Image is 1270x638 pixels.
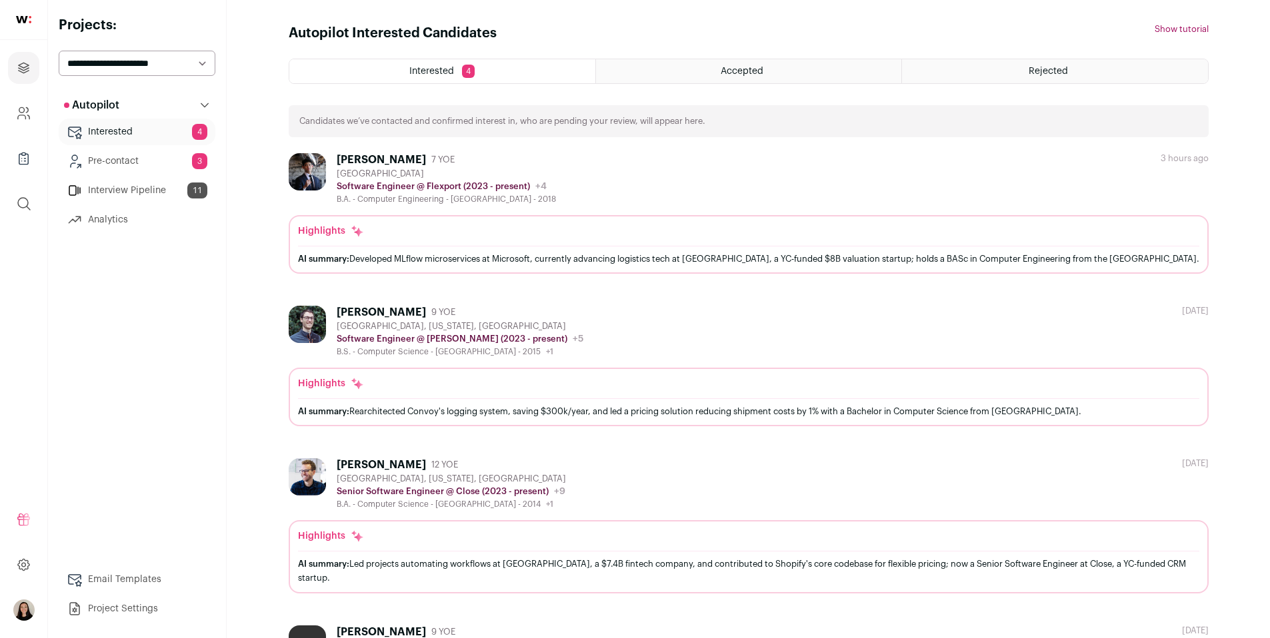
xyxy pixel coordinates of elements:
[298,404,1199,418] div: Rearchitected Convoy's logging system, saving $300k/year, and led a pricing solution reducing shi...
[289,306,1209,426] a: [PERSON_NAME] 9 YOE [GEOGRAPHIC_DATA], [US_STATE], [GEOGRAPHIC_DATA] Software Engineer @ [PERSON_...
[289,153,1209,274] a: [PERSON_NAME] 7 YOE [GEOGRAPHIC_DATA] Software Engineer @ Flexport (2023 - present) +4 B.A. - Com...
[431,627,455,637] span: 9 YOE
[298,529,364,543] div: Highlights
[546,348,553,356] span: +1
[337,194,556,204] div: B.A. - Computer Engineering - [GEOGRAPHIC_DATA] - 2018
[298,252,1199,266] div: Developed MLflow microservices at Microsoft, currently advancing logistics tech at [GEOGRAPHIC_DA...
[289,306,326,343] img: 98f79c8497aa17e5c28104394457786d0cc9c1e86566914f78aad896fefac508.jpg
[192,124,207,140] span: 4
[1182,306,1209,316] div: [DATE]
[1029,67,1068,76] span: Rejected
[16,16,31,23] img: wellfound-shorthand-0d5821cbd27db2630d0214b213865d53afaa358527fdda9d0ea32b1df1b89c2c.svg
[546,500,553,508] span: +1
[337,346,583,357] div: B.S. - Computer Science - [GEOGRAPHIC_DATA] - 2015
[298,224,364,238] div: Highlights
[554,487,565,496] span: +9
[337,181,530,192] p: Software Engineer @ Flexport (2023 - present)
[337,499,566,509] div: B.A. - Computer Science - [GEOGRAPHIC_DATA] - 2014
[337,306,426,319] div: [PERSON_NAME]
[431,307,455,318] span: 9 YOE
[299,116,705,127] p: Candidates we’ve contacted and confirmed interest in, who are pending your review, will appear here.
[1161,153,1209,164] div: 3 hours ago
[431,155,455,165] span: 7 YOE
[8,52,39,84] a: Projects
[59,119,215,145] a: Interested4
[59,177,215,204] a: Interview Pipeline11
[59,92,215,119] button: Autopilot
[1155,24,1209,35] button: Show tutorial
[59,595,215,622] a: Project Settings
[8,143,39,174] a: Company Lists
[298,254,349,263] span: AI summary:
[59,566,215,593] a: Email Templates
[187,182,207,198] span: 11
[298,377,364,390] div: Highlights
[298,559,349,568] span: AI summary:
[59,206,215,233] a: Analytics
[1182,458,1209,469] div: [DATE]
[337,486,549,497] p: Senior Software Engineer @ Close (2023 - present)
[298,557,1199,585] div: Led projects automating workflows at [GEOGRAPHIC_DATA], a $7.4B fintech company, and contributed ...
[8,97,39,129] a: Company and ATS Settings
[721,67,763,76] span: Accepted
[337,153,426,166] div: [PERSON_NAME]
[289,458,1209,593] a: [PERSON_NAME] 12 YOE [GEOGRAPHIC_DATA], [US_STATE], [GEOGRAPHIC_DATA] Senior Software Engineer @ ...
[337,321,583,332] div: [GEOGRAPHIC_DATA], [US_STATE], [GEOGRAPHIC_DATA]
[462,65,475,78] span: 4
[409,67,454,76] span: Interested
[596,59,901,83] a: Accepted
[13,599,35,621] img: 14337076-medium_jpg
[13,599,35,621] button: Open dropdown
[298,407,349,416] span: AI summary:
[337,168,556,179] div: [GEOGRAPHIC_DATA]
[337,458,426,472] div: [PERSON_NAME]
[64,97,119,113] p: Autopilot
[535,182,547,191] span: +4
[289,153,326,190] img: 9140abc682b681621e36f004d1000cc769c42ec59b7504073337bcb2f442c2c2.jpg
[289,458,326,495] img: bca013abf01a248e4f32e4754533a6800351f0626add6f744b7b65924576fadd.jpg
[289,24,497,43] h1: Autopilot Interested Candidates
[431,460,458,470] span: 12 YOE
[59,148,215,174] a: Pre-contact3
[337,334,567,344] p: Software Engineer @ [PERSON_NAME] (2023 - present)
[337,474,566,484] div: [GEOGRAPHIC_DATA], [US_STATE], [GEOGRAPHIC_DATA]
[573,334,583,344] span: +5
[59,16,215,35] h2: Projects:
[902,59,1207,83] a: Rejected
[1182,625,1209,636] div: [DATE]
[192,153,207,169] span: 3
